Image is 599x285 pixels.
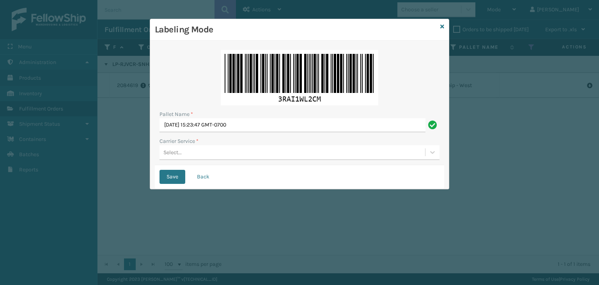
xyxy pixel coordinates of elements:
[159,137,198,145] label: Carrier Service
[159,170,185,184] button: Save
[221,50,378,105] img: YJ90AAAAGSURBVAMASCAUkA4uGU0AAAAASUVORK5CYII=
[163,148,182,157] div: Select...
[159,110,193,118] label: Pallet Name
[155,24,437,36] h3: Labeling Mode
[190,170,216,184] button: Back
